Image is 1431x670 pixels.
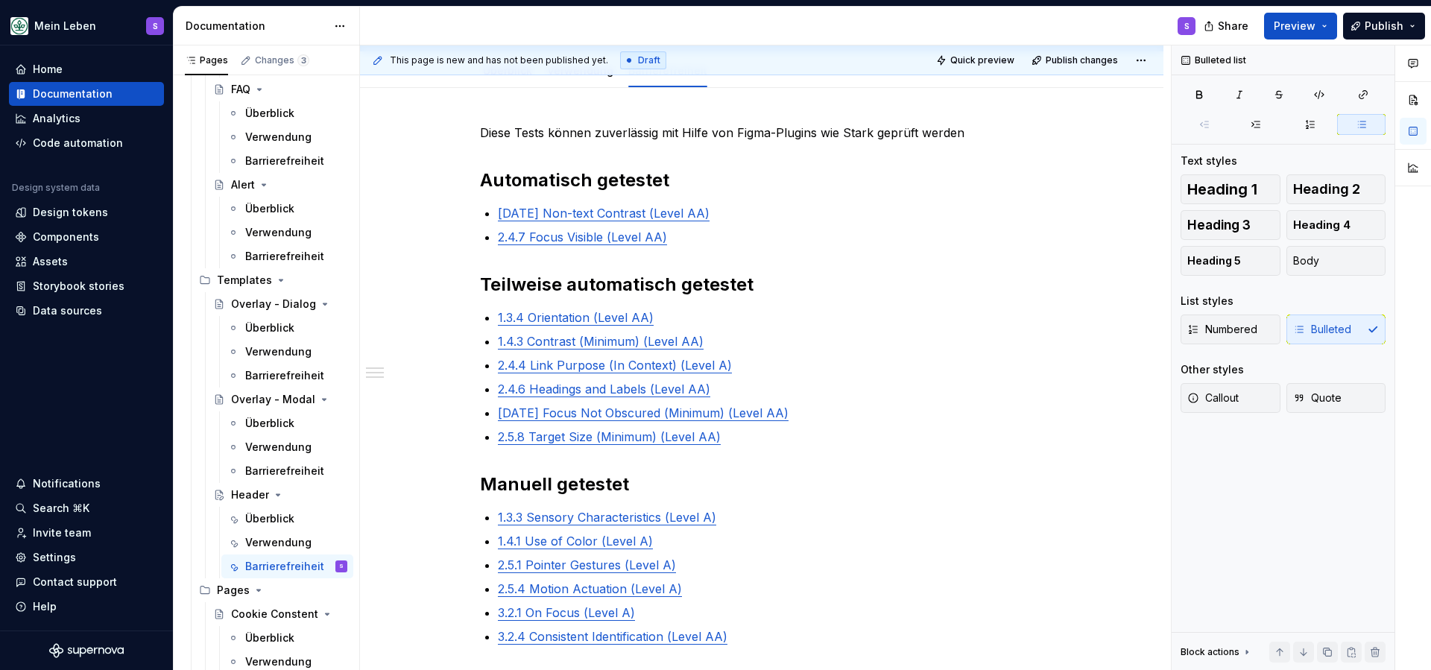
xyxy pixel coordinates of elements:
strong: Automatisch getestet [480,169,669,191]
div: Überblick [245,106,294,121]
span: Heading 3 [1187,218,1251,233]
div: Overlay - Modal [231,392,315,407]
a: 2.5.8 Target Size (Minimum) (Level AA) [498,429,721,444]
div: Contact support [33,575,117,590]
div: Überblick [245,511,294,526]
a: 1.3.4 Orientation (Level AA) [498,310,654,325]
div: Verwendung [245,344,312,359]
button: Numbered [1181,315,1280,344]
span: This page is new and has not been published yet. [390,54,608,66]
div: Verwendung [245,535,312,550]
div: Block actions [1181,646,1239,658]
span: Heading 4 [1293,218,1351,233]
div: Templates [217,273,272,288]
div: Barrierefreiheit [245,464,324,478]
a: Analytics [9,107,164,130]
a: Code automation [9,131,164,155]
span: Numbered [1187,322,1257,337]
button: Publish changes [1027,50,1125,71]
div: List styles [1181,294,1233,309]
div: Verwendung [245,130,312,145]
a: Überblick [221,507,353,531]
a: 3.2.4 Consistent Identification (Level AA) [498,629,727,644]
div: Barrierefreiheit [622,54,713,86]
a: Cookie Constent [207,602,353,626]
a: Überblick [221,197,353,221]
div: Storybook stories [33,279,124,294]
a: Design tokens [9,200,164,224]
a: Home [9,57,164,81]
a: Data sources [9,299,164,323]
div: Pages [193,578,353,602]
div: Invite team [33,525,91,540]
img: df5db9ef-aba0-4771-bf51-9763b7497661.png [10,17,28,35]
div: Home [33,62,63,77]
a: Invite team [9,521,164,545]
button: Publish [1343,13,1425,39]
div: Changes [255,54,309,66]
a: Overlay - Modal [207,388,353,411]
button: Heading 3 [1181,210,1280,240]
a: Verwendung [221,435,353,459]
div: Design system data [12,182,100,194]
button: Quote [1286,383,1386,413]
svg: Supernova Logo [49,643,124,658]
span: Heading 1 [1187,182,1257,197]
div: Überblick [245,201,294,216]
a: 1.3.3 Sensory Characteristics (Level A) [498,510,716,525]
button: Share [1196,13,1258,39]
a: 3.2.1 On Focus (Level A) [498,605,635,620]
a: 2.5.1 Pointer Gestures (Level A) [498,557,676,572]
button: Quick preview [932,50,1021,71]
div: Assets [33,254,68,269]
a: Verwendung [221,340,353,364]
div: FAQ [231,82,250,97]
span: Heading 5 [1187,253,1241,268]
button: Heading 4 [1286,210,1386,240]
p: Diese Tests können zuverlässig mit Hilfe von Figma-Plugins wie Stark geprüft werden [480,124,1043,142]
a: 2.5.4 Motion Actuation (Level A) [498,581,682,596]
a: Assets [9,250,164,274]
a: Components [9,225,164,249]
div: Überblick [245,631,294,645]
div: Barrierefreiheit [245,249,324,264]
a: FAQ [207,78,353,101]
div: Documentation [33,86,113,101]
button: Heading 5 [1181,246,1280,276]
div: Barrierefreiheit [245,368,324,383]
a: Überblick [221,316,353,340]
a: 2.4.6 Headings and Labels (Level AA) [498,382,710,396]
div: Alert [231,177,255,192]
button: Heading 2 [1286,174,1386,204]
span: Preview [1274,19,1315,34]
div: Verwendung [245,225,312,240]
div: Templates [193,268,353,292]
a: Header [207,483,353,507]
div: Help [33,599,57,614]
div: Überblick [245,320,294,335]
span: Publish [1365,19,1403,34]
span: Body [1293,253,1319,268]
div: Data sources [33,303,102,318]
span: 3 [297,54,309,66]
button: Help [9,595,164,619]
div: Verwendung [245,440,312,455]
a: Overlay - Dialog [207,292,353,316]
a: BarrierefreiheitS [221,554,353,578]
div: S [339,559,344,574]
button: Body [1286,246,1386,276]
a: Storybook stories [9,274,164,298]
div: S [153,20,158,32]
div: Overlay - Dialog [231,297,316,312]
div: Settings [33,550,76,565]
a: Barrierefreiheit [221,149,353,173]
div: S [1184,20,1190,32]
strong: Manuell getestet [480,473,629,495]
a: 2.4.7 Focus Visible (Level AA) [498,230,667,244]
button: Mein LebenS [3,10,170,42]
a: 2.4.4 Link Purpose (In Context) (Level A) [498,358,732,373]
div: Text styles [1181,154,1237,168]
div: Search ⌘K [33,501,89,516]
strong: Teilweise automatisch getestet [480,274,754,295]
